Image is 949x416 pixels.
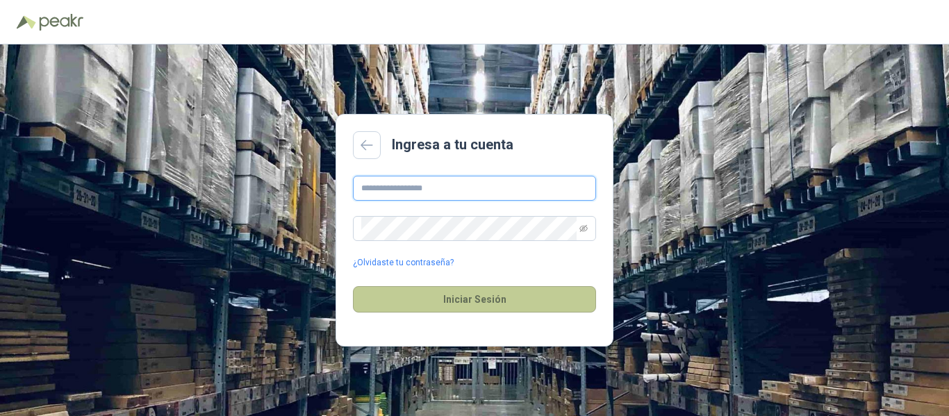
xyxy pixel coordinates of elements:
img: Peakr [39,14,83,31]
h2: Ingresa a tu cuenta [392,134,513,156]
button: Iniciar Sesión [353,286,596,313]
span: eye-invisible [579,224,588,233]
img: Logo [17,15,36,29]
a: ¿Olvidaste tu contraseña? [353,256,454,269]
